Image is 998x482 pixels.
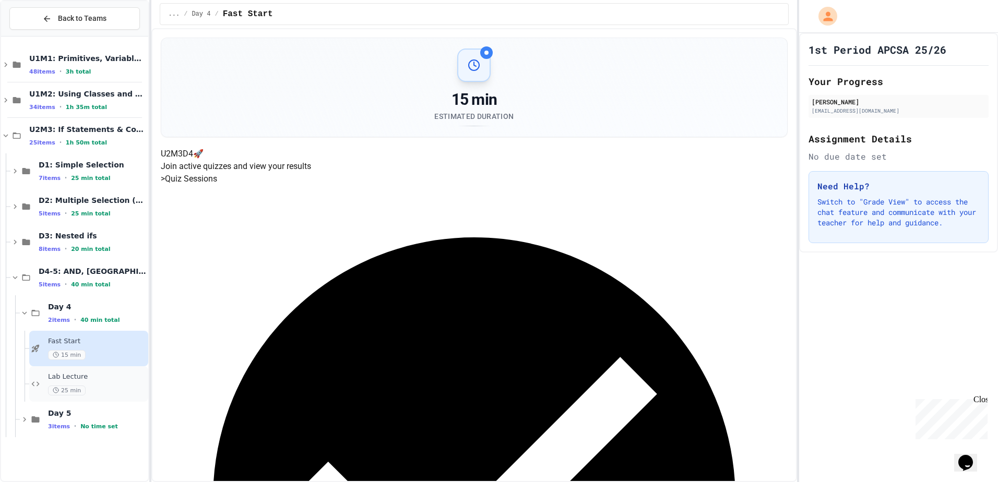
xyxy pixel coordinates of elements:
span: / [215,10,218,18]
span: Back to Teams [58,13,106,24]
span: • [60,103,62,111]
span: 8 items [39,246,61,252]
span: • [65,245,67,253]
span: 40 min total [71,281,110,288]
span: 25 items [29,139,55,146]
span: Day 4 [192,10,210,18]
span: D3: Nested ifs [39,231,146,240]
span: Day 5 [48,408,146,418]
p: Join active quizzes and view your results [161,160,788,173]
span: • [60,138,62,147]
span: • [65,174,67,182]
h4: U2M3D4 🚀 [161,148,788,160]
div: No due date set [809,150,989,163]
span: ... [169,10,180,18]
span: 5 items [39,281,61,288]
h1: 1st Period APCSA 25/26 [809,42,946,57]
span: Fast Start [223,8,273,20]
span: D1: Simple Selection [39,160,146,170]
span: 15 min [48,350,86,360]
span: D2: Multiple Selection (else) [39,196,146,205]
span: U1M2: Using Classes and Objects [29,89,146,99]
span: 2 items [48,317,70,323]
p: Switch to "Grade View" to access the chat feature and communicate with your teacher for help and ... [817,197,980,228]
span: 5 items [39,210,61,217]
h3: Need Help? [817,180,980,192]
span: U1M1: Primitives, Variables, Basic I/O [29,54,146,63]
span: • [65,209,67,218]
iframe: chat widget [911,395,988,439]
span: 1h 50m total [66,139,107,146]
span: 20 min total [71,246,110,252]
span: U2M3: If Statements & Control Flow [29,125,146,134]
span: 7 items [39,175,61,182]
span: 25 min total [71,210,110,217]
div: Estimated Duration [434,111,514,122]
span: 25 min [48,385,86,395]
div: [EMAIL_ADDRESS][DOMAIN_NAME] [812,107,985,115]
span: 25 min total [71,175,110,182]
span: • [74,316,76,324]
span: D4-5: AND, [GEOGRAPHIC_DATA], NOT [39,267,146,276]
span: • [74,422,76,430]
h2: Your Progress [809,74,989,89]
span: Day 4 [48,302,146,311]
button: Back to Teams [9,7,140,30]
div: 15 min [434,90,514,109]
span: 40 min total [80,317,120,323]
iframe: chat widget [954,440,988,472]
span: • [65,280,67,288]
div: Chat with us now!Close [4,4,72,66]
span: No time set [80,423,118,430]
span: 48 items [29,68,55,75]
h5: > Quiz Sessions [161,173,788,185]
span: • [60,67,62,76]
span: / [184,10,187,18]
span: 1h 35m total [66,104,107,111]
span: 3 items [48,423,70,430]
span: Fast Start [48,337,146,346]
div: My Account [807,4,840,28]
div: [PERSON_NAME] [812,97,985,106]
span: 34 items [29,104,55,111]
span: Lab Lecture [48,372,146,381]
span: 3h total [66,68,91,75]
h2: Assignment Details [809,131,989,146]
